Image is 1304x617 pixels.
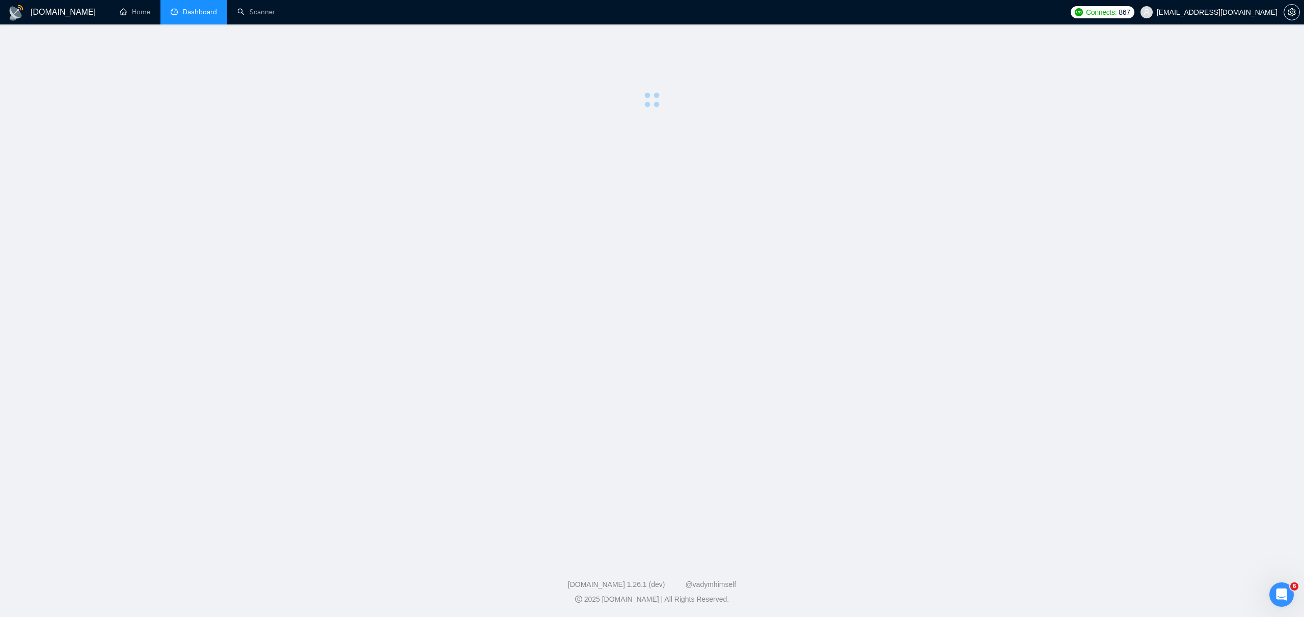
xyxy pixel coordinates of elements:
[568,580,665,588] a: [DOMAIN_NAME] 1.26.1 (dev)
[1086,7,1117,18] span: Connects:
[1143,9,1150,16] span: user
[8,594,1296,605] div: 2025 [DOMAIN_NAME] | All Rights Reserved.
[1290,582,1298,591] span: 6
[685,580,736,588] a: @vadymhimself
[237,8,275,16] a: searchScanner
[1284,8,1300,16] a: setting
[8,5,24,21] img: logo
[120,8,150,16] a: homeHome
[1075,8,1083,16] img: upwork-logo.png
[1119,7,1130,18] span: 867
[171,8,178,15] span: dashboard
[1284,4,1300,20] button: setting
[1284,8,1299,16] span: setting
[575,596,582,603] span: copyright
[1269,582,1294,607] iframe: Intercom live chat
[183,8,217,16] span: Dashboard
